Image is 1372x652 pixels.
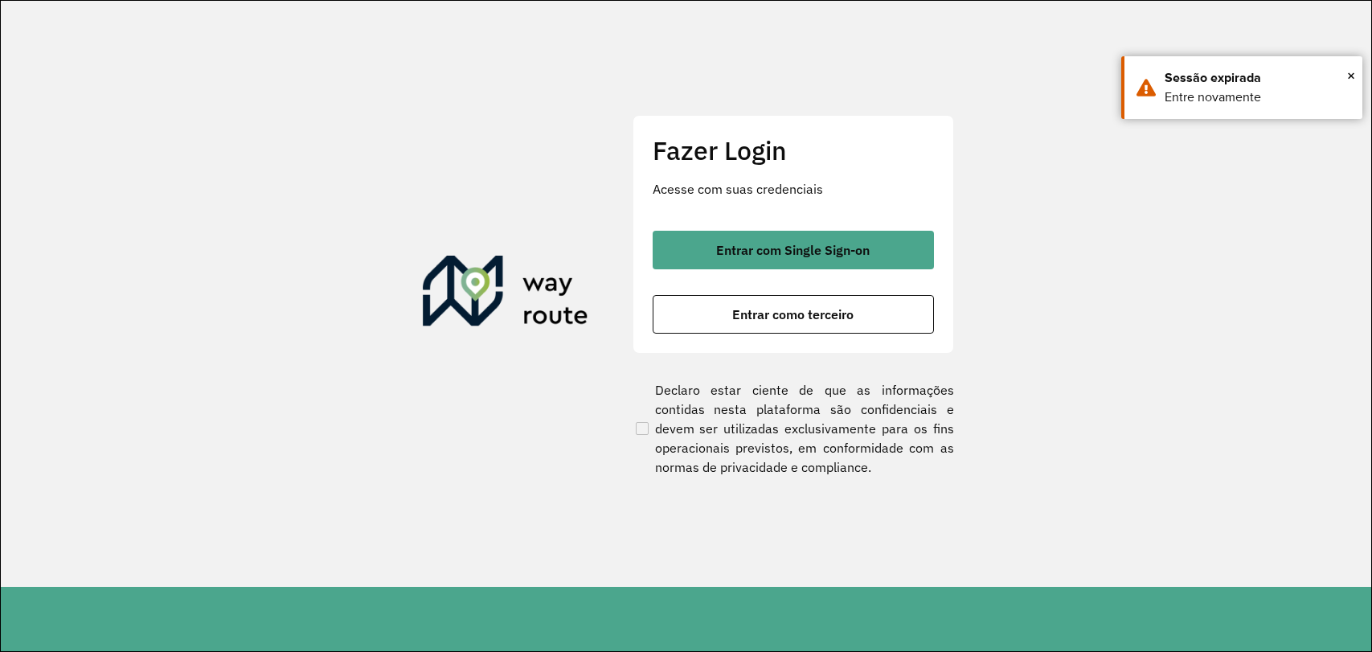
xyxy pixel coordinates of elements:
[1165,88,1350,107] div: Entre novamente
[653,179,934,199] p: Acesse com suas credenciais
[716,244,870,256] span: Entrar com Single Sign-on
[1165,68,1350,88] div: Sessão expirada
[423,256,588,333] img: Roteirizador AmbevTech
[653,231,934,269] button: button
[653,295,934,334] button: button
[1347,64,1355,88] span: ×
[1347,64,1355,88] button: Close
[732,308,854,321] span: Entrar como terceiro
[633,380,954,477] label: Declaro estar ciente de que as informações contidas nesta plataforma são confidenciais e devem se...
[653,135,934,166] h2: Fazer Login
